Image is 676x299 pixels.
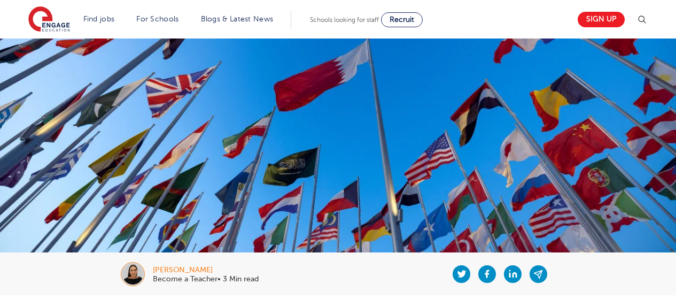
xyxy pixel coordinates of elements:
[136,15,178,23] a: For Schools
[201,15,274,23] a: Blogs & Latest News
[153,266,259,274] div: [PERSON_NAME]
[28,6,70,33] img: Engage Education
[381,12,423,27] a: Recruit
[153,275,259,283] p: Become a Teacher• 3 Min read
[578,12,625,27] a: Sign up
[83,15,115,23] a: Find jobs
[390,16,414,24] span: Recruit
[310,16,379,24] span: Schools looking for staff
